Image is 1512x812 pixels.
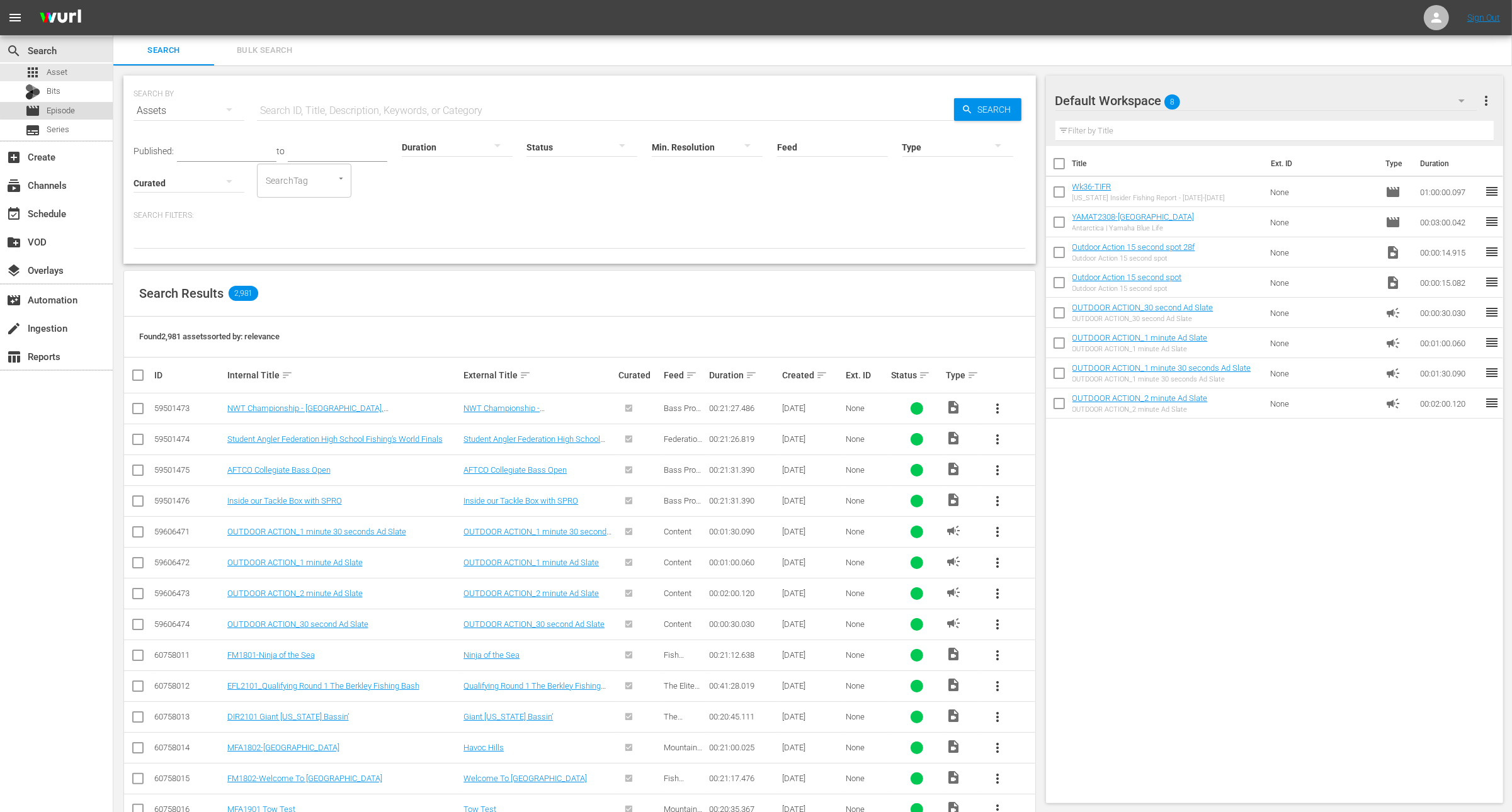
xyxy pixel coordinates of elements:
a: YAMAT2308-[GEOGRAPHIC_DATA] [1072,212,1195,222]
div: Internal Title [227,368,460,383]
div: 59606474 [154,619,224,629]
a: MFA1802-[GEOGRAPHIC_DATA] [227,743,339,752]
div: Assets [134,93,244,128]
td: None [1265,268,1380,298]
button: more_vert [982,548,1013,578]
div: None [846,743,887,752]
div: [DATE] [782,619,842,629]
div: Type [946,368,979,383]
span: Ad [1385,336,1401,351]
td: 01:00:00.097 [1415,177,1484,207]
span: sort [919,369,930,381]
div: Antarctica | Yamaha Blue Life [1072,224,1195,232]
span: more_vert [990,771,1005,786]
div: External Title [463,368,615,383]
div: None [846,558,887,567]
span: AD [946,616,961,631]
span: reorder [1484,244,1499,259]
button: more_vert [982,578,1013,609]
th: Duration [1413,146,1488,181]
span: The Elite Fishing League [664,681,700,709]
div: [DATE] [782,558,842,567]
span: Bulk Search [222,43,307,58]
div: None [846,434,887,444]
td: 00:01:00.060 [1415,328,1484,358]
a: AFTCO Collegiate Bass Open [463,465,567,475]
span: Fish Mavericks [664,650,700,669]
span: Federation Angler TV [664,434,702,453]
td: None [1265,237,1380,268]
div: [US_STATE] Insider Fishing Report - [DATE]-[DATE] [1072,194,1225,202]
span: sort [746,369,757,381]
span: Overlays [6,263,21,278]
div: [DATE] [782,496,842,505]
span: Ad [1385,396,1401,411]
a: OUTDOOR ACTION_1 minute 30 seconds Ad Slate [1072,363,1251,373]
span: Content [664,527,691,536]
div: [DATE] [782,403,842,413]
a: OUTDOOR ACTION_2 minute Ad Slate [1072,393,1208,403]
div: [DATE] [782,681,842,691]
a: Havoc Hills [463,743,504,752]
td: 00:03:00.042 [1415,207,1484,237]
span: Published: [134,146,174,156]
a: Giant [US_STATE] Bassin’ [463,712,553,721]
div: None [846,527,887,536]
span: Create [6,150,21,165]
a: Student Angler Federation High School Fishing’s World Finals [227,434,443,444]
span: Search [121,43,207,58]
span: 2,981 [229,286,258,301]
div: None [846,465,887,475]
div: 00:21:17.476 [709,774,778,783]
span: more_vert [990,586,1005,601]
a: Inside our Tackle Box with SPRO [227,496,342,505]
span: more_vert [990,555,1005,570]
div: 59501475 [154,465,224,475]
div: None [846,589,887,598]
span: The Direction [664,712,696,731]
div: Bits [25,84,40,99]
span: Video [946,677,961,692]
th: Title [1072,146,1264,181]
button: more_vert [982,609,1013,640]
div: None [846,496,887,505]
span: more_vert [990,617,1005,632]
div: OUTDOOR ACTION_1 minute Ad Slate [1072,345,1208,353]
button: Search [954,98,1021,121]
div: [DATE] [782,465,842,475]
span: Video [946,770,961,785]
span: reorder [1484,365,1499,380]
a: FM1801-Ninja of the Sea [227,650,315,660]
a: Wk36-TIFR [1072,182,1111,191]
span: Ad [1385,305,1401,320]
td: None [1265,328,1380,358]
a: Student Angler Federation High School Fishing’s World Finals [463,434,605,453]
span: Reports [6,349,21,364]
div: Created [782,368,842,383]
span: more_vert [990,524,1005,539]
span: Video [946,492,961,507]
div: None [846,681,887,691]
span: Series [47,123,69,136]
a: Welcome To [GEOGRAPHIC_DATA] [463,774,587,783]
span: Found 2,981 assets sorted by: relevance [139,332,280,341]
div: 00:21:31.390 [709,465,778,475]
div: Status [891,368,942,383]
a: AFTCO Collegiate Bass Open [227,465,331,475]
div: [DATE] [782,712,842,721]
button: more_vert [982,671,1013,701]
span: Video [1385,245,1401,260]
span: Content [664,558,691,567]
p: Search Filters: [134,210,1026,221]
div: 00:01:00.060 [709,558,778,567]
span: reorder [1484,184,1499,199]
div: [DATE] [782,527,842,536]
div: 60758012 [154,681,224,691]
div: 59501474 [154,434,224,444]
span: Series [25,123,40,138]
div: [DATE] [782,434,842,444]
span: more_vert [990,740,1005,755]
div: 00:02:00.120 [709,589,778,598]
a: OUTDOOR ACTION_1 minute Ad Slate [463,558,599,567]
span: AD [946,523,961,538]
